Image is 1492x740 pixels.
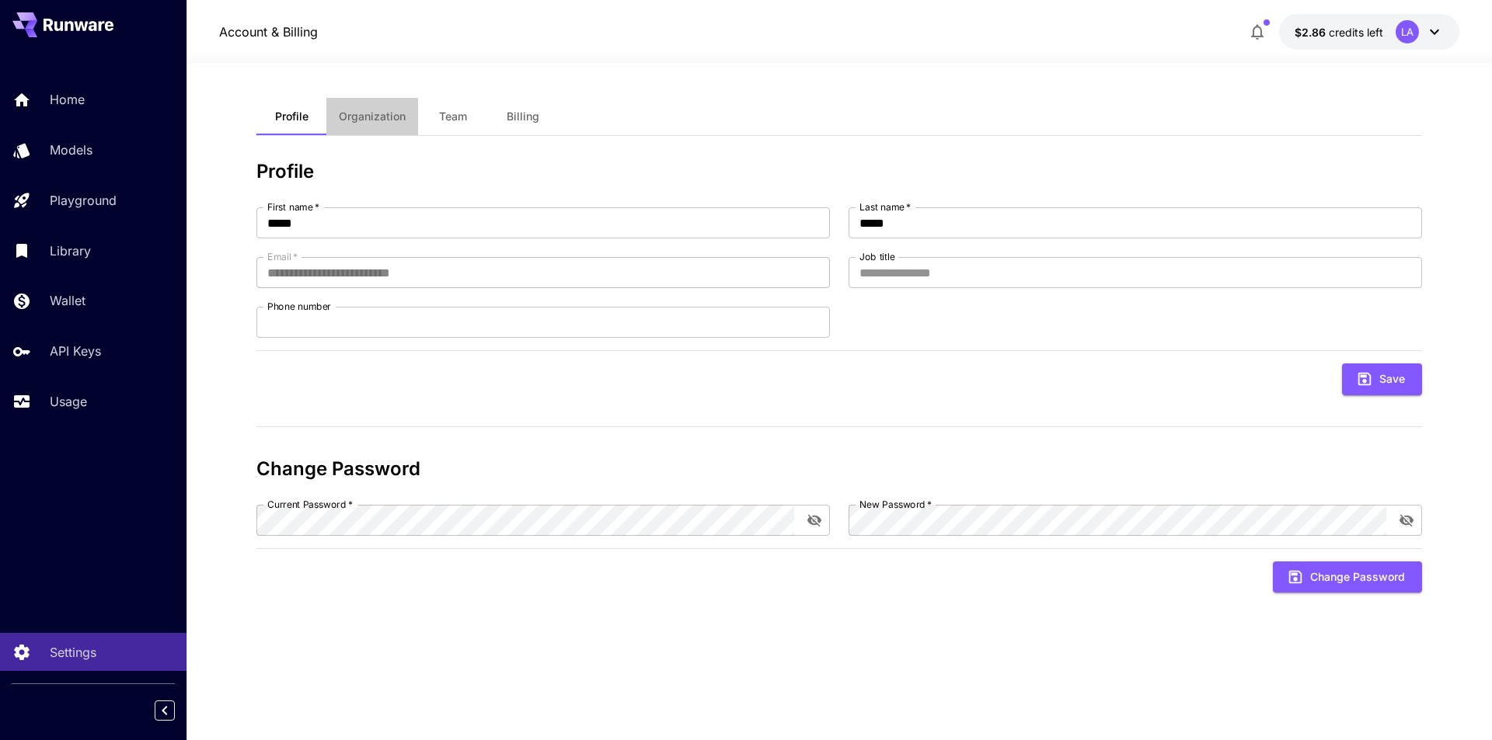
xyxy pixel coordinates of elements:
[859,498,932,511] label: New Password
[267,300,331,313] label: Phone number
[1396,20,1419,43] div: LA
[50,241,91,260] p: Library
[50,291,85,310] p: Wallet
[50,141,92,159] p: Models
[507,109,539,123] span: Billing
[267,498,353,511] label: Current Password
[256,161,1422,182] h3: Profile
[859,200,911,214] label: Last name
[267,200,319,214] label: First name
[219,23,318,41] nav: breadcrumb
[1329,26,1383,39] span: credits left
[439,109,467,123] span: Team
[1295,26,1329,39] span: $2.86
[800,506,828,534] button: toggle password visibility
[50,191,117,210] p: Playground
[155,700,175,721] button: Collapse sidebar
[256,458,1422,480] h3: Change Password
[166,697,186,724] div: Collapse sidebar
[1273,561,1422,593] button: Change Password
[275,109,309,123] span: Profile
[1393,506,1421,534] button: toggle password visibility
[50,342,101,360] p: API Keys
[219,23,318,41] a: Account & Billing
[267,250,298,263] label: Email
[1279,14,1459,50] button: $2.8632LA
[50,392,87,411] p: Usage
[50,643,96,662] p: Settings
[50,90,85,109] p: Home
[1342,363,1422,395] button: Save
[859,250,895,263] label: Job title
[339,109,406,123] span: Organization
[1295,24,1383,40] div: $2.8632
